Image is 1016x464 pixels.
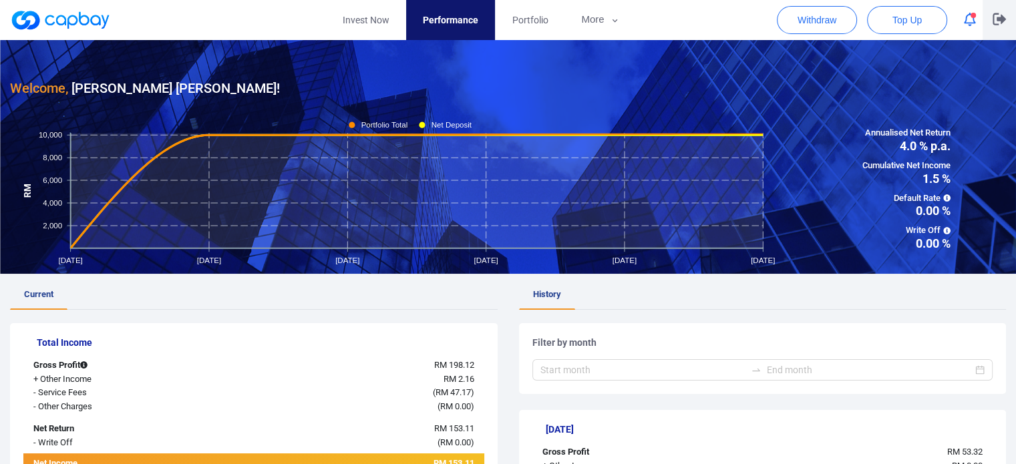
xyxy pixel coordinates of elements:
[434,360,474,370] span: RM 198.12
[215,386,484,400] div: ( )
[43,221,62,229] tspan: 2,000
[197,256,221,264] tspan: [DATE]
[23,373,215,387] div: + Other Income
[540,363,746,377] input: Start month
[432,121,472,129] tspan: Net Deposit
[43,154,62,162] tspan: 8,000
[23,359,215,373] div: Gross Profit
[751,256,775,264] tspan: [DATE]
[777,6,857,34] button: Withdraw
[867,6,947,34] button: Top Up
[10,77,280,99] h3: [PERSON_NAME] [PERSON_NAME] !
[862,173,951,185] span: 1.5 %
[751,365,761,375] span: to
[24,289,53,299] span: Current
[862,159,951,173] span: Cumulative Net Income
[215,400,484,414] div: ( )
[862,192,951,206] span: Default Rate
[215,436,484,450] div: ( )
[862,140,951,152] span: 4.0 % p.a.
[862,205,951,217] span: 0.00 %
[862,126,951,140] span: Annualised Net Return
[423,13,478,27] span: Performance
[892,13,922,27] span: Top Up
[440,401,470,411] span: RM 0.00
[751,365,761,375] span: swap-right
[546,423,993,435] h5: [DATE]
[23,400,215,414] div: - Other Charges
[533,289,561,299] span: History
[862,238,951,250] span: 0.00 %
[23,184,33,198] tspan: RM
[947,447,983,457] span: RM 53.32
[440,437,470,447] span: RM 0.00
[37,336,484,349] h5: Total Income
[23,422,215,436] div: Net Return
[361,121,408,129] tspan: Portfolio Total
[434,423,474,433] span: RM 153.11
[23,436,215,450] div: - Write Off
[532,336,993,349] h5: Filter by month
[474,256,498,264] tspan: [DATE]
[10,80,68,96] span: Welcome,
[335,256,359,264] tspan: [DATE]
[862,224,951,238] span: Write Off
[23,386,215,400] div: - Service Fees
[43,176,62,184] tspan: 6,000
[532,445,724,459] div: Gross Profit
[443,374,474,384] span: RM 2.16
[613,256,637,264] tspan: [DATE]
[435,387,470,397] span: RM 47.17
[512,13,548,27] span: Portfolio
[43,199,62,207] tspan: 4,000
[58,256,82,264] tspan: [DATE]
[767,363,973,377] input: End month
[39,131,62,139] tspan: 10,000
